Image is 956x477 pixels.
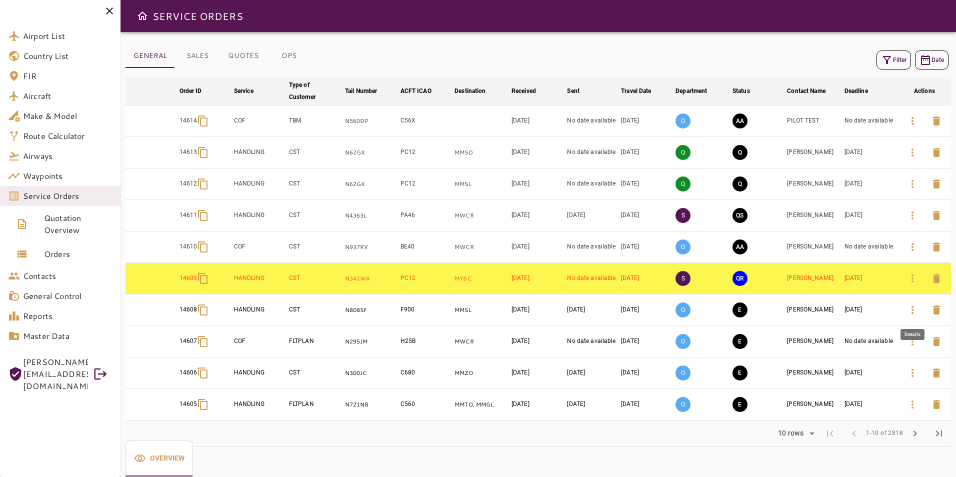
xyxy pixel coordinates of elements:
div: Received [511,85,536,97]
td: HANDLING [232,168,287,200]
p: S [675,271,690,286]
span: Travel Date [621,85,664,97]
td: [DATE] [619,168,673,200]
td: HANDLING [232,294,287,326]
button: QUOTE REQUESTED [732,271,747,286]
td: [PERSON_NAME] [785,357,842,389]
span: Airways [23,150,112,162]
td: [DATE] [842,357,898,389]
td: CST [287,294,343,326]
td: No date available [842,231,898,263]
td: [PERSON_NAME] [785,294,842,326]
td: No date available [565,263,619,294]
p: N808SF [345,306,396,314]
button: Delete [924,172,948,196]
p: MMSL [454,180,507,188]
td: PC12 [398,263,453,294]
span: Master Data [23,330,112,342]
button: Delete [924,266,948,290]
div: Tail Number [345,85,377,97]
button: Open drawer [132,6,152,26]
td: FLTPLAN [287,326,343,357]
p: 14609 [179,274,197,282]
button: Delete [924,109,948,133]
td: TBM [287,105,343,137]
button: Delete [924,329,948,353]
td: [DATE] [619,105,673,137]
p: N295JM [345,337,396,346]
td: [DATE] [619,357,673,389]
td: F900 [398,294,453,326]
td: C56X [398,105,453,137]
button: EXECUTION [732,365,747,380]
p: MWCR [454,243,507,251]
span: Orders [44,248,112,260]
p: Q [675,176,690,191]
span: chevron_right [909,427,921,439]
p: MWCR [454,211,507,220]
td: [PERSON_NAME] [785,326,842,357]
td: [PERSON_NAME] [785,137,842,168]
span: Last Page [927,421,951,445]
span: Reports [23,310,112,322]
td: CST [287,357,343,389]
span: [PERSON_NAME][EMAIL_ADDRESS][DOMAIN_NAME] [23,356,88,392]
button: GENERAL [125,44,175,68]
span: Contact Name [787,85,838,97]
p: N937RV [345,243,396,251]
td: PC12 [398,168,453,200]
p: N62GX [345,180,396,188]
p: MMTO, MMGL [454,400,507,409]
span: Previous Page [842,421,866,445]
p: MMSD [454,148,507,157]
td: C560 [398,389,453,420]
td: COF [232,231,287,263]
p: O [675,113,690,128]
p: O [675,334,690,349]
span: Order ID [179,85,215,97]
p: 14614 [179,116,197,125]
td: CST [287,263,343,294]
td: [DATE] [842,168,898,200]
div: Sent [567,85,579,97]
td: BE40 [398,231,453,263]
p: MWCR [454,337,507,346]
button: QUOTING [732,176,747,191]
p: N62GX [345,148,396,157]
button: Overview [125,440,193,476]
td: CST [287,168,343,200]
button: Filter [876,50,911,69]
div: Department [675,85,707,97]
span: Airport List [23,30,112,42]
td: H25B [398,326,453,357]
button: Details [900,172,924,196]
p: N4363L [345,211,396,220]
td: [PERSON_NAME] [785,231,842,263]
span: Department [675,85,720,97]
span: Quotation Overview [44,212,112,236]
td: PILOT TEST [785,105,842,137]
p: N300JC [345,369,396,377]
p: MMZO [454,369,507,377]
span: Received [511,85,549,97]
span: Waypoints [23,170,112,182]
span: First Page [818,421,842,445]
td: PC12 [398,137,453,168]
p: 14612 [179,179,197,188]
span: ACFT ICAO [400,85,444,97]
p: 14605 [179,400,197,408]
button: AWAITING ASSIGNMENT [732,113,747,128]
td: [DATE] [842,263,898,294]
td: No date available [565,137,619,168]
span: Destination [454,85,498,97]
span: Service [234,85,266,97]
div: Type of Customer [289,79,328,103]
td: No date available [565,168,619,200]
p: N560DP [345,117,396,125]
button: Details [900,235,924,259]
p: 14607 [179,337,197,345]
div: basic tabs example [125,440,193,476]
button: Delete [924,392,948,416]
span: Deadline [844,85,881,97]
span: Make & Model [23,110,112,122]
